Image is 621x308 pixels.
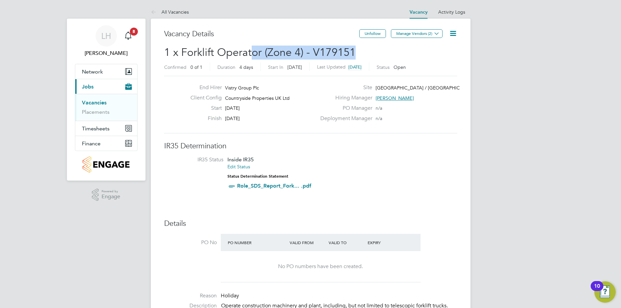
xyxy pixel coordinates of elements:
span: Vistry Group Plc [225,85,259,91]
a: Vacancies [82,99,107,106]
a: LH[PERSON_NAME] [75,25,138,57]
div: 10 [594,286,600,295]
label: Site [316,84,372,91]
nav: Main navigation [67,19,146,181]
button: Jobs [75,79,137,94]
span: Holiday [221,292,239,299]
a: Powered byEngage [92,189,120,201]
span: n/a [376,105,382,111]
button: Open Resource Center, 10 new notifications [594,281,616,303]
label: Hiring Manager [316,94,372,101]
span: Engage [102,194,120,200]
label: End Hirer [185,84,222,91]
a: All Vacancies [151,9,189,15]
div: Valid From [288,236,327,248]
div: Jobs [75,94,137,121]
button: Network [75,64,137,79]
span: [DATE] [225,105,240,111]
h3: Vacancy Details [164,29,359,39]
span: Finance [82,140,101,147]
span: 4 days [239,64,253,70]
span: Powered by [102,189,120,194]
label: PO No [164,239,217,246]
a: 8 [122,25,135,47]
button: Unfollow [359,29,386,38]
span: [DATE] [287,64,302,70]
button: Manage Vendors (2) [391,29,443,38]
span: Inside IR35 [227,156,254,163]
span: LH [101,32,111,40]
label: Confirmed [164,64,186,70]
span: Jobs [82,83,94,90]
span: Timesheets [82,125,110,132]
span: [DATE] [225,115,240,121]
label: Last Updated [317,64,346,70]
label: Deployment Manager [316,115,372,122]
span: n/a [376,115,382,121]
label: Status [377,64,390,70]
a: Vacancy [410,9,428,15]
div: Expiry [366,236,405,248]
span: Network [82,69,103,75]
label: Duration [217,64,235,70]
a: Go to home page [75,156,138,173]
h3: Details [164,219,457,229]
a: Placements [82,109,110,115]
div: PO Number [226,236,288,248]
span: Lloyd Holliday [75,49,138,57]
h3: IR35 Determination [164,141,457,151]
strong: Status Determination Statement [227,174,288,179]
span: Open [394,64,406,70]
span: [PERSON_NAME] [376,95,414,101]
label: PO Manager [316,105,372,112]
span: 8 [130,28,138,36]
button: Timesheets [75,121,137,136]
span: [DATE] [348,64,362,70]
span: Countryside Properties UK Ltd [225,95,290,101]
span: 1 x Forklift Operator (Zone 4) - V179151 [164,46,356,59]
label: IR35 Status [171,156,223,163]
div: Valid To [327,236,366,248]
span: 0 of 1 [190,64,202,70]
button: Finance [75,136,137,151]
span: [GEOGRAPHIC_DATA] / [GEOGRAPHIC_DATA] [376,85,476,91]
a: Edit Status [227,164,250,170]
label: Finish [185,115,222,122]
div: No PO numbers have been created. [227,263,414,270]
label: Start In [268,64,283,70]
a: Activity Logs [438,9,465,15]
a: Role_SDS_Report_Fork... .pdf [237,183,311,189]
img: countryside-properties-logo-retina.png [83,156,130,173]
label: Start [185,105,222,112]
label: Reason [164,292,217,299]
label: Client Config [185,94,222,101]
